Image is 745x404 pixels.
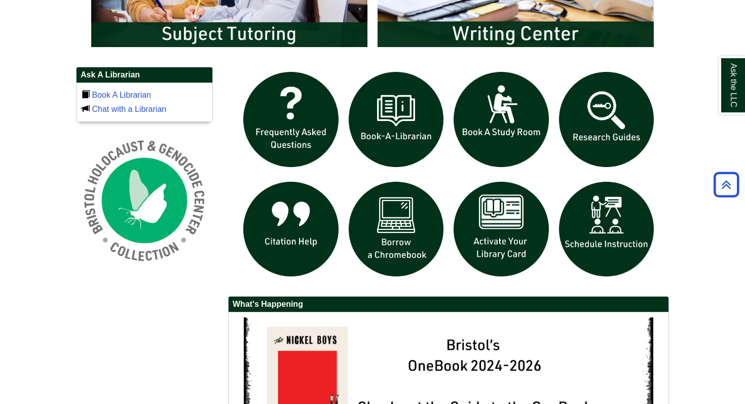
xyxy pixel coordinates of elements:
a: Book A Librarian [92,91,151,99]
img: book a study room icon links to book a study room web page [449,67,554,172]
a: Chat with a Librarian [92,105,166,113]
div: slideshow [238,67,659,286]
img: Holocaust and Genocide Collection [76,132,213,269]
img: frequently asked questions [238,67,344,172]
img: activate Library Card icon links to form to activate student ID into library card [449,177,554,282]
img: Book a Librarian icon links to book a librarian web page [344,67,449,172]
img: For faculty. Schedule Library Instruction icon links to form. [554,177,659,282]
img: Borrow a chromebook icon links to the borrow a chromebook web page [344,177,449,282]
a: Back to Top [710,178,742,191]
h2: What's Happening [229,297,668,312]
h2: Ask A Librarian [77,67,212,83]
img: Research Guides icon links to research guides web page [554,67,659,172]
img: citation help icon links to citation help guide page [238,177,344,282]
